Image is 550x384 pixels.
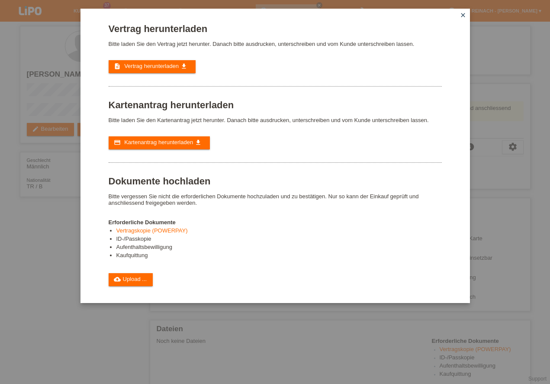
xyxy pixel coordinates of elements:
li: Aufenthaltsbewilligung [116,244,442,252]
h1: Dokumente hochladen [109,176,442,187]
i: close [460,12,466,19]
h4: Erforderliche Dokumente [109,219,442,226]
li: ID-/Passkopie [116,236,442,244]
p: Bitte laden Sie den Kartenantrag jetzt herunter. Danach bitte ausdrucken, unterschreiben und vom ... [109,117,442,123]
li: Kaufquittung [116,252,442,260]
span: Kartenantrag herunterladen [124,139,193,145]
i: cloud_upload [114,276,121,283]
a: Vertragskopie (POWERPAY) [116,227,188,234]
p: Bitte laden Sie den Vertrag jetzt herunter. Danach bitte ausdrucken, unterschreiben und vom Kunde... [109,41,442,47]
i: get_app [195,139,202,146]
a: credit_card Kartenantrag herunterladen get_app [109,136,210,149]
p: Bitte vergessen Sie nicht die erforderlichen Dokumente hochzuladen und zu bestätigen. Nur so kann... [109,193,442,206]
i: get_app [180,63,187,70]
span: Vertrag herunterladen [124,63,179,69]
a: close [457,11,469,21]
a: description Vertrag herunterladen get_app [109,60,196,73]
i: description [114,63,121,70]
a: cloud_uploadUpload ... [109,273,153,286]
h1: Vertrag herunterladen [109,23,442,34]
i: credit_card [114,139,121,146]
h1: Kartenantrag herunterladen [109,100,442,110]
